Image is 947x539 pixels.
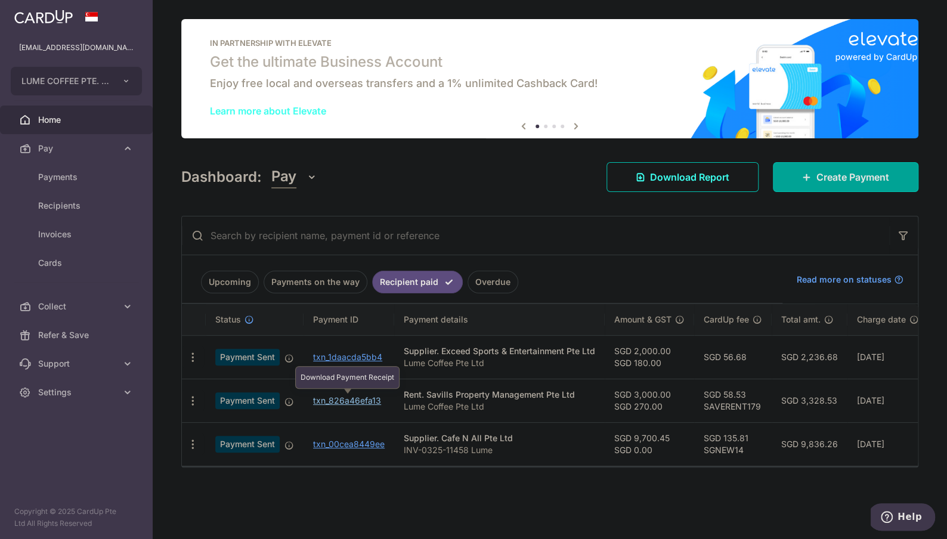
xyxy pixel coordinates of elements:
[694,379,772,422] td: SGD 58.53 SAVERENT179
[372,271,463,293] a: Recipient paid
[606,162,759,192] a: Download Report
[404,345,595,357] div: Supplier. Exceed Sports & Entertainment Pte Ltd
[781,314,821,326] span: Total amt.
[605,422,694,466] td: SGD 9,700.45 SGD 0.00
[313,395,381,405] a: txn_826a46efa13
[404,389,595,401] div: Rent. Savills Property Management Pte Ltd
[201,271,259,293] a: Upcoming
[772,335,847,379] td: SGD 2,236.68
[215,349,280,365] span: Payment Sent
[847,335,929,379] td: [DATE]
[38,257,117,269] span: Cards
[394,304,605,335] th: Payment details
[694,422,772,466] td: SGD 135.81 SGNEW14
[264,271,367,293] a: Payments on the way
[295,366,400,389] div: Download Payment Receipt
[271,166,296,188] span: Pay
[38,329,117,341] span: Refer & Save
[694,335,772,379] td: SGD 56.68
[468,271,518,293] a: Overdue
[181,166,262,188] h4: Dashboard:
[847,422,929,466] td: [DATE]
[704,314,749,326] span: CardUp fee
[773,162,918,192] a: Create Payment
[404,432,595,444] div: Supplier. Cafe N All Pte Ltd
[38,301,117,312] span: Collect
[304,304,394,335] th: Payment ID
[404,357,595,369] p: Lume Coffee Pte Ltd
[38,143,117,154] span: Pay
[210,105,326,117] a: Learn more about Elevate
[772,422,847,466] td: SGD 9,836.26
[210,52,890,72] h5: Get the ultimate Business Account
[11,67,142,95] button: LUME COFFEE PTE. LTD.
[182,216,889,255] input: Search by recipient name, payment id or reference
[215,436,280,453] span: Payment Sent
[772,379,847,422] td: SGD 3,328.53
[215,314,241,326] span: Status
[605,379,694,422] td: SGD 3,000.00 SGD 270.00
[19,42,134,54] p: [EMAIL_ADDRESS][DOMAIN_NAME]
[14,10,73,24] img: CardUp
[797,274,892,286] span: Read more on statuses
[27,8,51,19] span: Help
[38,228,117,240] span: Invoices
[313,352,382,362] a: txn_1daacda5bb4
[847,379,929,422] td: [DATE]
[38,171,117,183] span: Payments
[857,314,906,326] span: Charge date
[614,314,671,326] span: Amount & GST
[38,358,117,370] span: Support
[404,401,595,413] p: Lume Coffee Pte Ltd
[38,200,117,212] span: Recipients
[605,335,694,379] td: SGD 2,000.00 SGD 180.00
[650,170,729,184] span: Download Report
[38,386,117,398] span: Settings
[181,19,918,138] img: Renovation banner
[816,170,889,184] span: Create Payment
[215,392,280,409] span: Payment Sent
[21,75,110,87] span: LUME COFFEE PTE. LTD.
[271,166,317,188] button: Pay
[313,439,385,449] a: txn_00cea8449ee
[210,38,890,48] p: IN PARTNERSHIP WITH ELEVATE
[871,503,935,533] iframe: Opens a widget where you can find more information
[210,76,890,91] h6: Enjoy free local and overseas transfers and a 1% unlimited Cashback Card!
[404,444,595,456] p: INV-0325-11458 Lume
[797,274,903,286] a: Read more on statuses
[38,114,117,126] span: Home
